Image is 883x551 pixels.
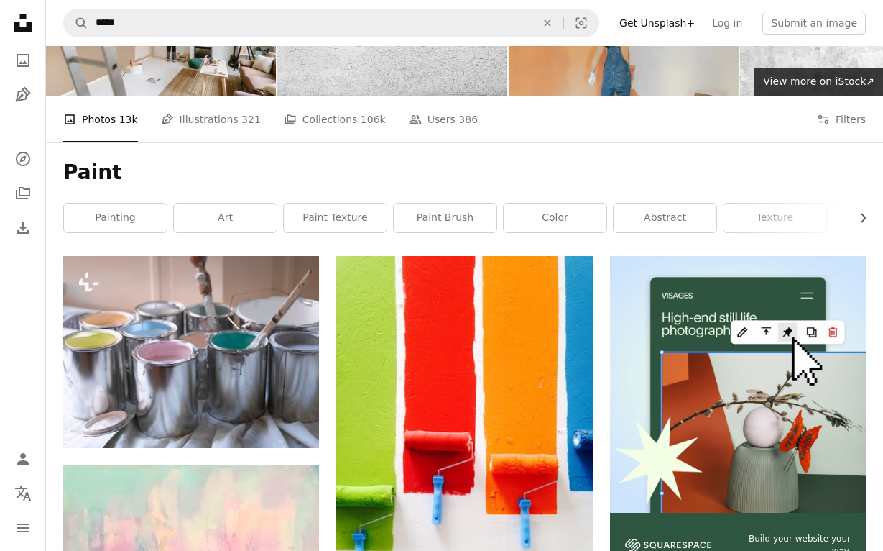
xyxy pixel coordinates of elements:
[63,160,866,186] h1: Paint
[9,479,37,508] button: Language
[9,179,37,208] a: Collections
[336,420,592,433] a: four orange, green, blue, and red paint rollers
[9,145,37,173] a: Explore
[63,9,599,37] form: Find visuals sitewide
[361,111,386,127] span: 106k
[610,256,866,512] img: file-1723602894256-972c108553a7image
[754,68,883,96] a: View more on iStock↗
[63,345,319,358] a: a group of paint cans sitting on top of a table
[9,9,37,40] a: Home — Unsplash
[564,9,598,37] button: Visual search
[763,76,874,87] span: View more on iStock ↗
[614,204,716,232] a: abstract
[394,204,496,232] a: paint brush
[284,96,386,142] a: Collections 106k
[9,514,37,542] button: Menu
[817,96,866,142] button: Filters
[611,12,703,35] a: Get Unsplash+
[9,46,37,75] a: Photos
[532,9,563,37] button: Clear
[9,214,37,242] a: Download History
[458,111,478,127] span: 386
[9,445,37,473] a: Log in / Sign up
[723,204,826,232] a: texture
[64,9,88,37] button: Search Unsplash
[241,111,261,127] span: 321
[284,204,387,232] a: paint texture
[9,81,37,109] a: Illustrations
[703,12,751,35] a: Log in
[161,96,261,142] a: Illustrations 321
[504,204,606,232] a: color
[63,256,319,447] img: a group of paint cans sitting on top of a table
[762,12,866,35] button: Submit an image
[625,539,711,551] img: file-1606177908946-d1eed1cbe4f5image
[64,204,167,232] a: painting
[409,96,478,142] a: Users 386
[174,204,277,232] a: art
[850,204,866,232] button: scroll list to the right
